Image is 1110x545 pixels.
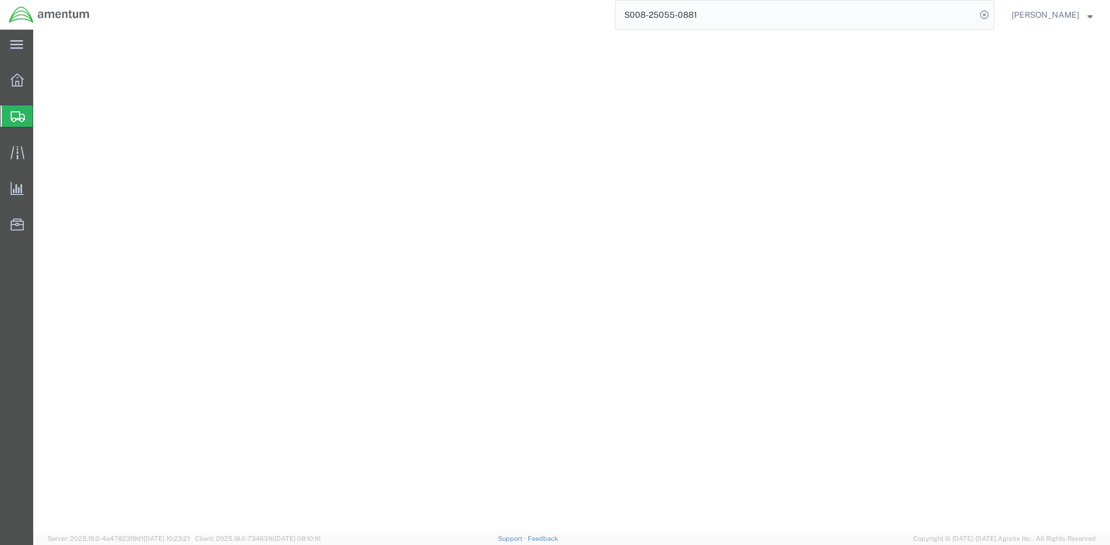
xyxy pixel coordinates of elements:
span: Client: 2025.18.0-7346316 [195,535,321,542]
span: [DATE] 10:23:21 [143,535,190,542]
img: logo [8,6,90,24]
span: Server: 2025.18.0-4e47823f9d1 [47,535,190,542]
button: [PERSON_NAME] [1011,8,1093,22]
span: Trevor Williams [1012,8,1079,21]
input: Search for shipment number, reference number [615,1,976,29]
a: Feedback [528,535,558,542]
a: Support [498,535,528,542]
iframe: FS Legacy Container [33,30,1110,533]
span: Copyright © [DATE]-[DATE] Agistix Inc., All Rights Reserved [913,534,1096,544]
span: [DATE] 08:10:16 [275,535,321,542]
